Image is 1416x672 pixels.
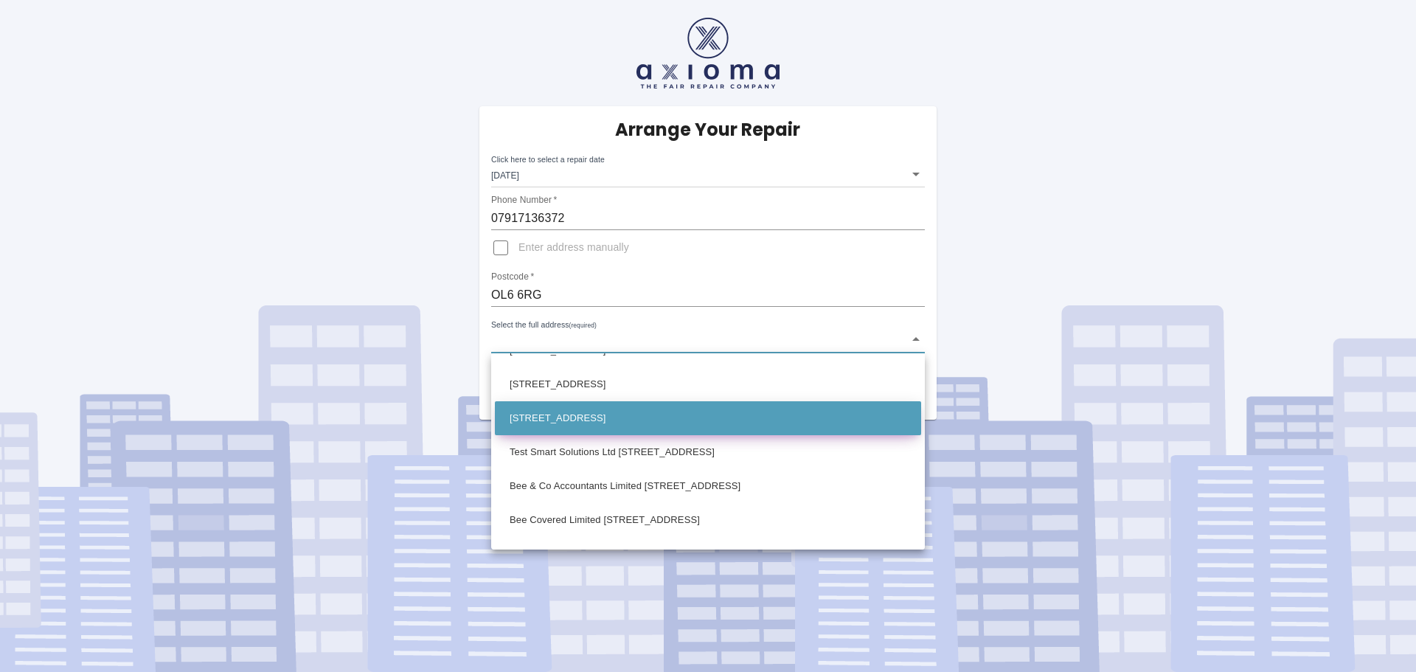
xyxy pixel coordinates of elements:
[495,367,921,401] li: [STREET_ADDRESS]
[495,435,921,469] li: Test Smart Solutions Ltd [STREET_ADDRESS]
[495,401,921,435] li: [STREET_ADDRESS]
[495,537,921,571] li: [STREET_ADDRESS]
[495,469,921,503] li: Bee & Co Accountants Limited [STREET_ADDRESS]
[495,503,921,537] li: Bee Covered Limited [STREET_ADDRESS]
